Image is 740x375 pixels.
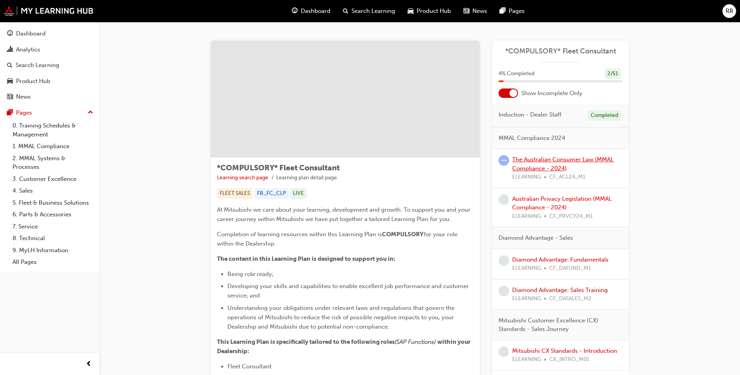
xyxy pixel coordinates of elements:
a: The Australian Consumer Law (MMAL Compliance - 2024) [512,156,614,172]
span: *COMPULSORY* Fleet Consultant [217,163,340,172]
a: Product Hub [3,74,96,88]
a: guage-iconDashboard [286,3,337,19]
a: search-iconSearch Learning [337,3,401,19]
span: The content in this Learning Plan is designed to support you in: [217,255,396,262]
span: car-icon [408,6,413,16]
div: 2 / 51 [605,69,621,79]
span: Fleet Consultant [227,363,272,370]
div: Completed [588,110,621,121]
span: learningRecordVerb_ATTEMPT-icon [499,155,509,166]
a: News [3,90,96,104]
img: mmal [4,6,94,16]
span: CF_ACL24_M1 [549,173,586,182]
span: Show Incomplete Only [521,89,582,98]
div: LIVE [290,188,307,199]
span: Completion of learning resources within this Learning Plan is [217,231,382,238]
span: for your role within the Dealership. [217,231,459,247]
span: search-icon [7,62,12,69]
span: Pages [509,7,525,16]
a: Dashboard [3,27,96,41]
span: search-icon [343,6,348,16]
span: Mitsubishi Customer Excellence (CX) Standards - Sales Journey [499,316,616,334]
a: 5. Fleet & Business Solutions [9,197,96,209]
a: 6. Parts & Accessories [9,209,96,221]
a: news-iconNews [457,3,493,19]
button: Pages [3,106,96,120]
span: This Learning Plan is specifically tailored to the following roles [217,338,395,345]
span: 4 % Completed [499,69,534,78]
span: chart-icon [7,46,13,53]
span: guage-icon [292,6,298,16]
span: RR [726,7,733,16]
span: MMAL Compliance 2024 [499,134,565,143]
span: Induction - Dealer Staff [499,110,561,119]
span: learningRecordVerb_NONE-icon [499,255,509,266]
span: Understanding your obligations under relevant laws and regulations that govern the operations of ... [227,304,456,330]
a: 8. Technical [9,232,96,244]
span: up-icon [88,108,93,118]
span: CF_PRVCY24_M1 [549,212,593,221]
div: FLEET SALES [217,188,253,199]
a: *COMPULSORY* Fleet Consultant [499,47,623,56]
span: ELEARNING [512,355,541,364]
span: pages-icon [500,6,506,16]
span: ELEARNING [512,264,541,273]
a: Australian Privacy Legislation (MMAL Compliance - 2024) [512,195,612,211]
span: Being role ready; [227,271,273,278]
a: Mitsubishi CX Standards - Introduction [512,347,617,354]
span: News [472,7,487,16]
span: Diamond Advantage - Sales [499,233,573,242]
a: 2. MMAL Systems & Processes [9,152,96,173]
a: 1. MMAL Compliance [9,140,96,152]
a: pages-iconPages [493,3,531,19]
div: Pages [16,108,32,117]
span: CX_INTRO_M01 [549,355,589,364]
span: ELEARNING [512,212,541,221]
span: car-icon [7,78,13,85]
span: news-icon [7,94,13,101]
a: Learning search page [217,174,268,181]
div: Dashboard [16,29,46,38]
button: RR [722,4,736,18]
div: Analytics [16,45,40,54]
span: learningRecordVerb_NONE-icon [499,286,509,296]
a: 3. Customer Excellence [9,173,96,185]
span: CF_DASALES_M2 [549,294,591,303]
span: Search Learning [351,7,395,16]
a: Search Learning [3,58,96,73]
span: pages-icon [7,110,13,117]
li: Learning plan detail page [276,173,337,182]
span: Product Hub [417,7,451,16]
span: Dashboard [301,7,330,16]
button: DashboardAnalyticsSearch LearningProduct HubNews [3,25,96,106]
div: Product Hub [16,77,50,86]
span: learningRecordVerb_NONE-icon [499,195,509,205]
a: 7. Service [9,221,96,233]
a: All Pages [9,256,96,268]
div: Search Learning [16,61,59,70]
span: ELEARNING [512,294,541,303]
span: prev-icon [86,359,92,369]
a: Diamond Advantage: Fundamentals [512,256,609,263]
span: ELEARNING [512,173,541,182]
span: within your Dealership: [217,338,472,355]
span: news-icon [463,6,469,16]
div: FB_FC_CLP [254,188,289,199]
a: car-iconProduct Hub [401,3,457,19]
span: At Mitsubishi we care about your learning, development and growth. To support you and your career... [217,206,472,223]
span: Developing your skills and capabilities to enable excellent job performance and customer service;... [227,283,470,299]
span: CF_DAFUND_M1 [549,264,591,273]
a: Diamond Advantage: Sales Training [512,287,608,294]
span: learningRecordVerb_NONE-icon [499,347,509,357]
span: (SAP Functions) [395,338,436,345]
a: 4. Sales [9,185,96,197]
a: Analytics [3,42,96,57]
a: 0. Training Schedules & Management [9,120,96,140]
a: 9. MyLH Information [9,244,96,256]
span: guage-icon [7,30,13,37]
span: COMPULSORY [382,231,424,238]
div: News [16,92,31,101]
